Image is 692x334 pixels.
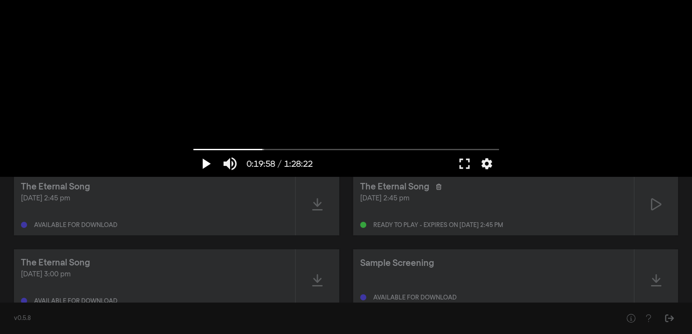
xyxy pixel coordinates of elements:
div: Available for download [34,298,117,304]
div: [DATE] 2:45 pm [360,193,627,204]
div: The Eternal Song [21,256,90,269]
div: [DATE] 2:45 pm [21,193,288,204]
div: The Eternal Song [360,180,429,193]
div: v0.5.8 [14,314,605,323]
button: More settings [477,151,497,177]
button: Help [640,310,657,327]
div: Available for download [373,295,457,301]
div: The Eternal Song [21,180,90,193]
div: Ready to play - expires on [DATE] 2:45 pm [373,222,503,228]
button: Mute [218,151,242,177]
div: [DATE] 3:00 pm [21,269,288,280]
button: Full screen [452,151,477,177]
button: Sign Out [661,310,678,327]
div: Sample Screening [360,257,434,270]
button: 0:19:58 / 1:28:22 [242,151,317,177]
button: Help [622,310,640,327]
div: Available for download [34,222,117,228]
button: Play [193,151,218,177]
